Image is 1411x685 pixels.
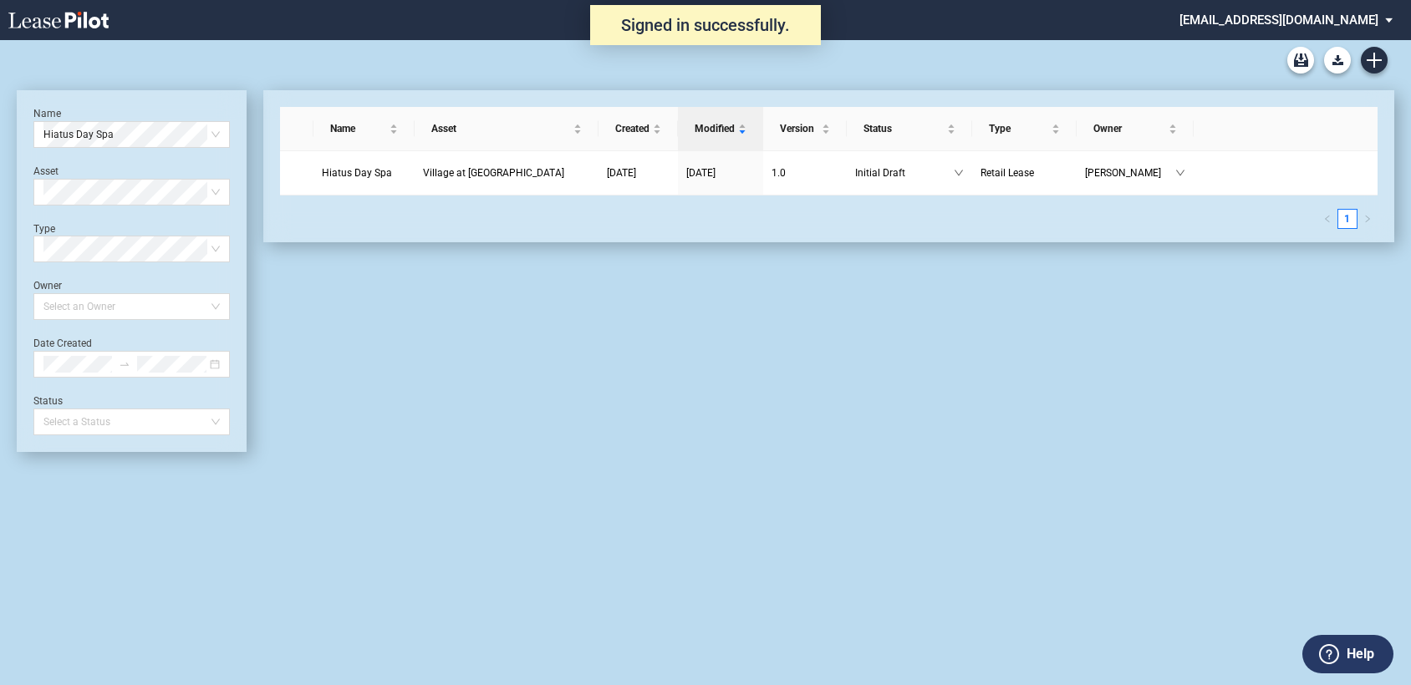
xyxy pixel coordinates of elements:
[954,168,964,178] span: down
[695,120,735,137] span: Modified
[1317,209,1337,229] li: Previous Page
[1338,210,1357,228] a: 1
[981,165,1068,181] a: Retail Lease
[33,165,59,177] label: Asset
[423,165,590,181] a: Village at [GEOGRAPHIC_DATA]
[763,107,847,151] th: Version
[847,107,972,151] th: Status
[1337,209,1358,229] li: 1
[1347,643,1374,665] label: Help
[607,165,670,181] a: [DATE]
[772,165,838,181] a: 1.0
[33,395,63,407] label: Status
[313,107,415,151] th: Name
[599,107,678,151] th: Created
[981,167,1034,179] span: Retail Lease
[1287,47,1314,74] a: Archive
[322,165,406,181] a: Hiatus Day Spa
[1324,47,1351,74] button: Download Blank Form
[33,280,62,292] label: Owner
[855,165,954,181] span: Initial Draft
[119,358,130,370] span: to
[33,108,61,119] label: Name
[1175,168,1185,178] span: down
[780,120,818,137] span: Version
[1302,635,1393,673] button: Help
[607,167,636,179] span: [DATE]
[863,120,944,137] span: Status
[119,358,130,370] span: swap-right
[1358,209,1378,229] button: right
[1085,165,1175,181] span: [PERSON_NAME]
[972,107,1077,151] th: Type
[322,167,392,179] span: Hiatus Day Spa
[686,165,755,181] a: [DATE]
[1358,209,1378,229] li: Next Page
[989,120,1048,137] span: Type
[423,167,564,179] span: Village at Stone Oak
[590,5,821,45] div: Signed in successfully.
[615,120,649,137] span: Created
[678,107,763,151] th: Modified
[1323,215,1332,223] span: left
[415,107,599,151] th: Asset
[431,120,570,137] span: Asset
[1317,209,1337,229] button: left
[33,337,92,349] label: Date Created
[33,223,55,235] label: Type
[1319,47,1356,74] md-menu: Download Blank Form List
[686,167,716,179] span: [DATE]
[772,167,786,179] span: 1 . 0
[43,122,220,147] span: Hiatus Day Spa
[1363,215,1372,223] span: right
[1077,107,1194,151] th: Owner
[1361,47,1388,74] a: Create new document
[1093,120,1165,137] span: Owner
[330,120,386,137] span: Name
